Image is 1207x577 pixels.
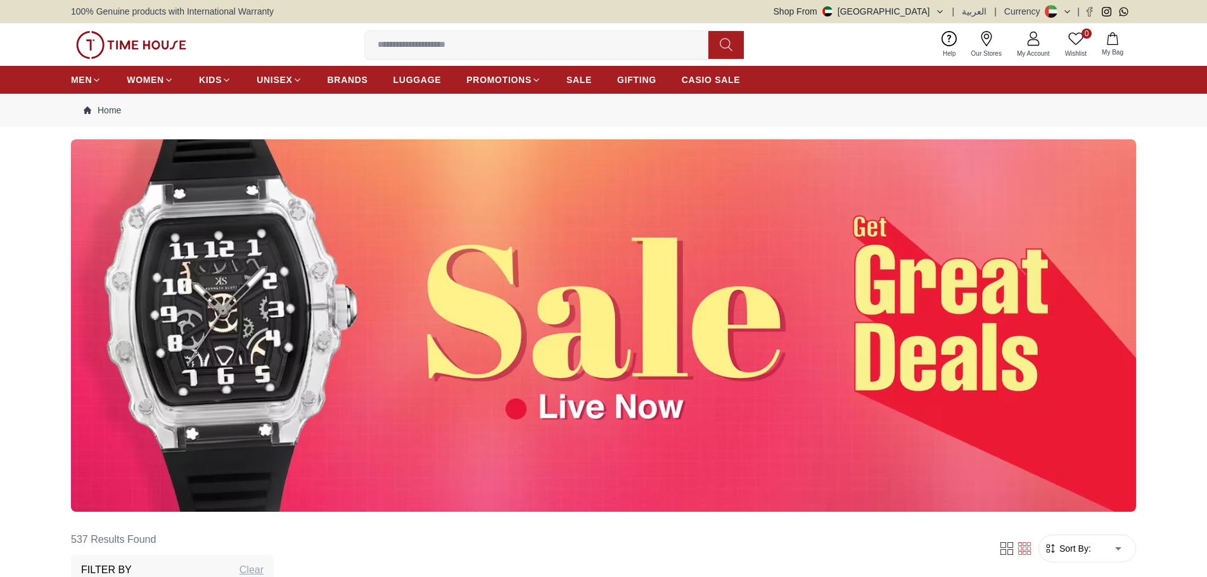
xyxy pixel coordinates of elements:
span: PROMOTIONS [466,73,532,86]
a: Help [935,29,964,61]
a: Whatsapp [1119,7,1128,16]
span: CASIO SALE [682,73,741,86]
span: My Account [1012,49,1055,58]
a: MEN [71,68,101,91]
span: WOMEN [127,73,164,86]
a: KIDS [199,68,231,91]
span: BRANDS [328,73,368,86]
span: Help [938,49,961,58]
a: LUGGAGE [393,68,442,91]
span: | [994,5,997,18]
span: LUGGAGE [393,73,442,86]
span: KIDS [199,73,222,86]
img: ... [76,31,186,59]
a: CASIO SALE [682,68,741,91]
a: WOMEN [127,68,174,91]
a: UNISEX [257,68,302,91]
div: Currency [1004,5,1045,18]
a: BRANDS [328,68,368,91]
span: UNISEX [257,73,292,86]
a: 0Wishlist [1057,29,1094,61]
button: Shop From[GEOGRAPHIC_DATA] [774,5,945,18]
span: 100% Genuine products with International Warranty [71,5,274,18]
a: GIFTING [617,68,656,91]
span: | [952,5,955,18]
a: Instagram [1102,7,1111,16]
button: Sort By: [1044,542,1091,555]
img: United Arab Emirates [822,6,833,16]
a: SALE [566,68,592,91]
a: PROMOTIONS [466,68,541,91]
nav: Breadcrumb [71,94,1136,127]
h6: 537 Results Found [71,524,274,555]
img: ... [71,139,1136,512]
span: 0 [1082,29,1092,39]
span: MEN [71,73,92,86]
span: Our Stores [966,49,1007,58]
a: Our Stores [964,29,1009,61]
button: العربية [962,5,987,18]
button: My Bag [1094,30,1131,60]
span: Wishlist [1060,49,1092,58]
span: | [1077,5,1080,18]
span: GIFTING [617,73,656,86]
span: My Bag [1097,48,1128,57]
a: Home [84,104,121,117]
a: Facebook [1085,7,1094,16]
span: Sort By: [1057,542,1091,555]
span: SALE [566,73,592,86]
